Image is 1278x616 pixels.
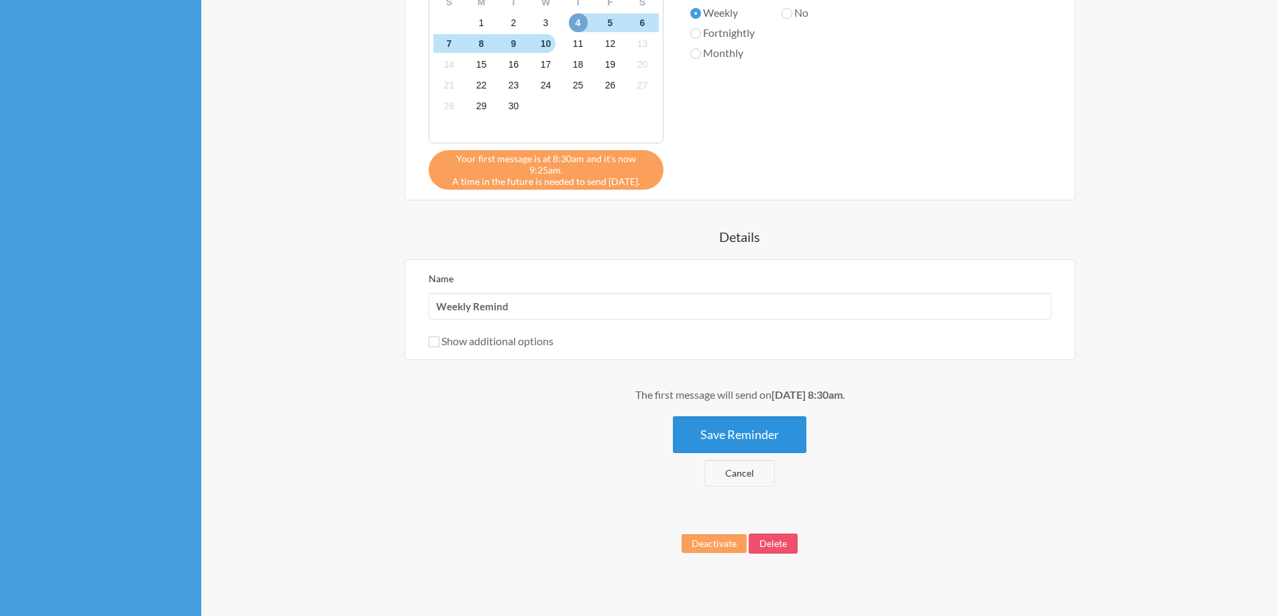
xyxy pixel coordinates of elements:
input: No [782,8,792,19]
button: Delete [749,534,798,554]
button: Deactivate [682,534,747,553]
button: Save Reminder [673,416,806,453]
a: Cancel [704,460,775,487]
span: Sunday, October 5, 2025 [601,13,620,32]
span: Tuesday, October 7, 2025 [440,34,459,53]
span: Wednesday, October 22, 2025 [472,76,491,95]
div: The first message will send on . [337,387,1142,403]
span: Saturday, October 18, 2025 [569,56,588,74]
span: Wednesday, October 29, 2025 [472,97,491,116]
span: Sunday, October 19, 2025 [601,56,620,74]
div: A time in the future is needed to send [DATE]. [429,150,663,190]
span: Friday, October 3, 2025 [537,13,555,32]
span: Saturday, October 11, 2025 [569,34,588,53]
span: Friday, October 10, 2025 [537,34,555,53]
span: Wednesday, October 15, 2025 [472,56,491,74]
h4: Details [337,227,1142,246]
label: Name [429,273,454,284]
span: Sunday, October 12, 2025 [601,34,620,53]
span: Thursday, October 30, 2025 [504,97,523,116]
span: Monday, October 27, 2025 [633,76,652,95]
label: Weekly [690,5,755,21]
span: Tuesday, October 14, 2025 [440,56,459,74]
span: Friday, October 24, 2025 [537,76,555,95]
span: Thursday, October 9, 2025 [504,34,523,53]
span: Wednesday, October 8, 2025 [472,34,491,53]
label: Show additional options [429,334,553,347]
span: Monday, October 13, 2025 [633,34,652,53]
input: Weekly [690,8,701,19]
span: Thursday, October 16, 2025 [504,56,523,74]
span: Saturday, October 4, 2025 [569,13,588,32]
label: Monthly [690,45,755,61]
span: Saturday, October 25, 2025 [569,76,588,95]
strong: [DATE] 8:30am [771,388,843,401]
span: Wednesday, October 1, 2025 [472,13,491,32]
input: We suggest a 2 to 4 word name [429,293,1051,320]
label: No [782,5,853,21]
label: Fortnightly [690,25,755,41]
span: Monday, October 20, 2025 [633,56,652,74]
span: Friday, October 17, 2025 [537,56,555,74]
span: Your first message is at 8:30am and it's now 9:25am. [439,153,653,176]
span: Thursday, October 2, 2025 [504,13,523,32]
span: Monday, October 6, 2025 [633,13,652,32]
input: Fortnightly [690,28,701,39]
input: Monthly [690,48,701,59]
span: Tuesday, October 21, 2025 [440,76,459,95]
input: Show additional options [429,336,439,347]
span: Sunday, October 26, 2025 [601,76,620,95]
span: Thursday, October 23, 2025 [504,76,523,95]
span: Tuesday, October 28, 2025 [440,97,459,116]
